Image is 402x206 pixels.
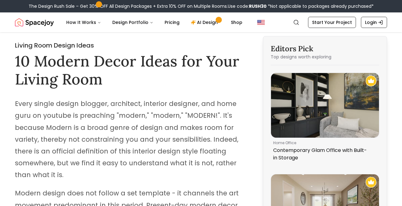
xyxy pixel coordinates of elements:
[366,177,376,188] img: Recommended Spacejoy Design - Rustic Traditional Dining Room with Wall Mirror
[308,17,356,28] a: Start Your Project
[15,99,238,179] span: Every single design blogger, architect, interior designer, and home guru on youtube is preaching ...
[271,73,379,164] a: Contemporary Glam Office with Built-in StorageRecommended Spacejoy Design - Contemporary Glam Off...
[228,3,267,9] span: Use code:
[61,16,247,29] nav: Main
[226,16,247,29] a: Shop
[257,19,265,26] img: United States
[15,41,247,50] h2: Living Room Design Ideas
[15,52,247,88] h1: 10 Modern Decor Ideas for Your Living Room
[366,76,376,86] img: Recommended Spacejoy Design - Contemporary Glam Office with Built-in Storage
[249,3,267,9] b: RUSH30
[271,54,379,60] p: Top designs worth exploring
[61,16,106,29] button: How It Works
[267,3,374,9] span: *Not applicable to packages already purchased*
[273,147,374,162] p: Contemporary Glam Office with Built-in Storage
[15,12,387,32] nav: Global
[271,73,379,138] img: Contemporary Glam Office with Built-in Storage
[160,16,185,29] a: Pricing
[361,17,387,28] a: Login
[15,16,54,29] a: Spacejoy
[186,16,225,29] a: AI Design
[15,16,54,29] img: Spacejoy Logo
[29,3,374,9] div: The Design Rush Sale – Get 30% OFF All Design Packages + Extra 10% OFF on Multiple Rooms.
[271,44,379,54] h3: Editors Pick
[107,16,158,29] button: Design Portfolio
[273,140,374,145] p: home office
